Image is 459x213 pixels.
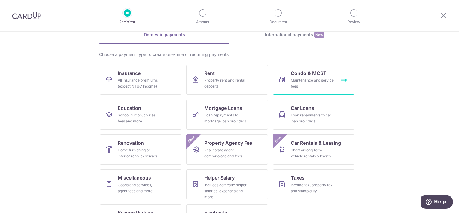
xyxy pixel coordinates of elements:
div: Loan repayments to mortgage loan providers [204,112,248,124]
p: Review [332,19,376,25]
a: TaxesIncome tax, property tax and stamp duty [273,169,354,199]
span: New [187,134,196,144]
a: Mortgage LoansLoan repayments to mortgage loan providers [186,100,268,130]
div: Property rent and rental deposits [204,77,248,89]
div: Includes domestic helper salaries, expenses and more [204,182,248,200]
div: Home furnishing or interior reno-expenses [118,147,161,159]
a: Property Agency FeeReal estate agent commissions and feesNew [186,134,268,165]
div: Domestic payments [99,32,229,38]
span: Education [118,104,141,112]
span: Rent [204,69,215,77]
span: Condo & MCST [291,69,327,77]
div: Choose a payment type to create one-time or recurring payments. [99,51,360,57]
a: RentProperty rent and rental deposits [186,65,268,95]
div: Real estate agent commissions and fees [204,147,248,159]
a: Car LoansLoan repayments to car loan providers [273,100,354,130]
span: New [314,32,324,38]
div: School, tuition, course fees and more [118,112,161,124]
a: EducationSchool, tuition, course fees and more [100,100,181,130]
img: CardUp [12,12,41,19]
div: Goods and services, agent fees and more [118,182,161,194]
span: Insurance [118,69,141,77]
span: Taxes [291,174,305,181]
div: Short or long‑term vehicle rentals & leases [291,147,334,159]
div: All insurance premiums (except NTUC Income) [118,77,161,89]
p: Recipient [105,19,150,25]
span: Property Agency Fee [204,139,252,147]
a: Condo & MCSTMaintenance and service fees [273,65,354,95]
span: Mortgage Loans [204,104,242,112]
span: Miscellaneous [118,174,151,181]
a: RenovationHome furnishing or interior reno-expenses [100,134,181,165]
a: InsuranceAll insurance premiums (except NTUC Income) [100,65,181,95]
span: Helper Salary [204,174,235,181]
span: New [273,134,283,144]
span: Car Rentals & Leasing [291,139,341,147]
div: Income tax, property tax and stamp duty [291,182,334,194]
div: Loan repayments to car loan providers [291,112,334,124]
a: MiscellaneousGoods and services, agent fees and more [100,169,181,199]
span: Car Loans [291,104,314,112]
a: Car Rentals & LeasingShort or long‑term vehicle rentals & leasesNew [273,134,354,165]
a: Helper SalaryIncludes domestic helper salaries, expenses and more [186,169,268,199]
iframe: Opens a widget where you can find more information [421,195,453,210]
p: Amount [181,19,225,25]
div: International payments [229,32,360,38]
div: Maintenance and service fees [291,77,334,89]
p: Document [256,19,300,25]
span: Renovation [118,139,144,147]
